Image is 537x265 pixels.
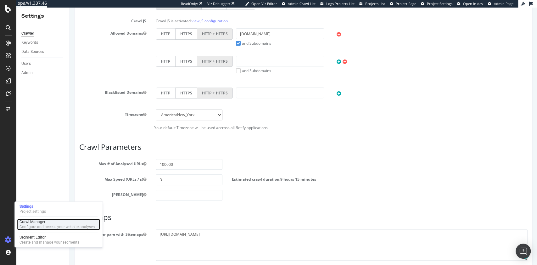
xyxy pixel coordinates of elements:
label: Estimated crawl duration: [162,167,246,174]
label: HTTP + HTTPS [127,21,163,32]
span: Open Viz Editor [251,1,277,6]
div: Keywords [21,39,38,46]
span: Projects List [365,1,385,6]
button: Max # of Analysed URLs [73,154,76,159]
a: Admin Page [488,1,513,6]
div: ReadOnly: [181,1,198,6]
span: Project Settings [427,1,452,6]
span: Admin Crawl List [288,1,316,6]
button: Timezone [73,104,76,110]
label: Max Speed (URLs / s) [5,167,81,174]
label: Max # of Analysed URLs [5,151,81,159]
div: Create and manage your segments [20,240,79,245]
div: Data Sources [21,48,44,55]
p: Crawl JS is activated: [86,8,458,16]
a: Crawler [21,30,65,37]
div: Project settings [20,209,46,214]
label: HTTP [86,48,105,59]
label: and Subdomains [166,60,201,66]
h3: Sitemaps [9,206,458,214]
span: Open in dev [463,1,483,6]
a: Projects List [359,1,385,6]
div: Configure and access your website analyses [20,224,95,229]
a: Open in dev [457,1,483,6]
label: Timezone [5,102,81,110]
span: Logs Projects List [326,1,355,6]
span: Project Page [396,1,416,6]
a: Admin [21,70,65,76]
label: Allowed Domains [5,21,81,28]
label: HTTP [86,21,105,32]
label: Blacklisted Domains [5,80,81,87]
button: Compare with Sitemaps [73,224,76,229]
label: HTTPS [105,80,127,91]
label: Compare with Sitemaps [5,222,81,229]
label: and Subdomains [166,33,201,38]
div: Open Intercom Messenger [516,244,531,259]
a: Data Sources [21,48,65,55]
a: Project Settings [421,1,452,6]
label: HTTP + HTTPS [127,80,163,91]
a: SettingsProject settings [17,203,100,215]
label: HTTP [86,80,105,91]
textarea: [URL][DOMAIN_NAME] [86,222,458,253]
button: Allowed Domains [73,23,76,28]
p: Your default Timezone will be used accross all Botify applications [9,117,458,123]
h3: Crawl Parameters [9,135,458,144]
div: Crawler [21,30,34,37]
a: view JS configuration [122,11,158,16]
label: [PERSON_NAME] [5,182,81,190]
a: Segment EditorCreate and manage your segments [17,234,100,245]
a: Users [21,60,65,67]
span: 9 hours 15 minutes [210,169,246,174]
div: Users [21,60,31,67]
div: Viz Debugger: [207,1,230,6]
button: Blacklisted Domains [73,82,76,87]
div: Settings [21,13,64,20]
button: Max Speed (URLs / s) [73,169,76,174]
a: Logs Projects List [320,1,355,6]
span: Admin Page [494,1,513,6]
label: HTTP + HTTPS [127,48,163,59]
a: Open Viz Editor [245,1,277,6]
label: HTTPS [105,21,127,32]
div: Segment Editor [20,235,79,240]
a: Admin Crawl List [282,1,316,6]
a: Crawl ManagerConfigure and access your website analyses [17,219,100,230]
a: Keywords [21,39,65,46]
div: Crawl Manager [20,219,95,224]
div: Settings [20,204,46,209]
label: Crawl JS [5,8,81,16]
button: [PERSON_NAME] [73,184,76,190]
label: HTTPS [105,48,127,59]
div: Admin [21,70,33,76]
a: Project Page [390,1,416,6]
